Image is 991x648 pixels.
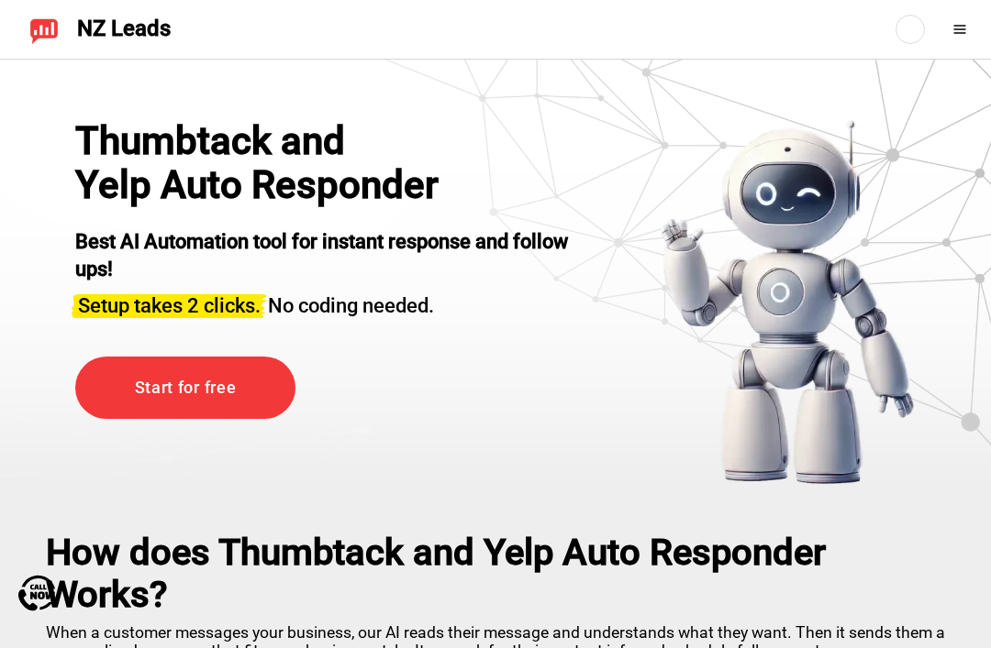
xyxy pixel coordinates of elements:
[75,357,295,420] a: Start for free
[78,294,261,317] span: Setup takes 2 clicks.
[29,15,59,44] img: NZ Leads logo
[660,119,916,486] img: yelp bot
[77,16,171,42] span: NZ Leads
[75,163,461,207] h1: Yelp Auto Responder
[75,230,568,280] strong: Best AI Automation tool for instant response and follow ups!
[18,575,55,611] img: Call Now
[75,283,601,320] h3: No coding needed.
[46,532,945,616] h2: How does Thumbtack and Yelp Auto Responder Works?
[75,119,461,163] div: Thumbtack and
